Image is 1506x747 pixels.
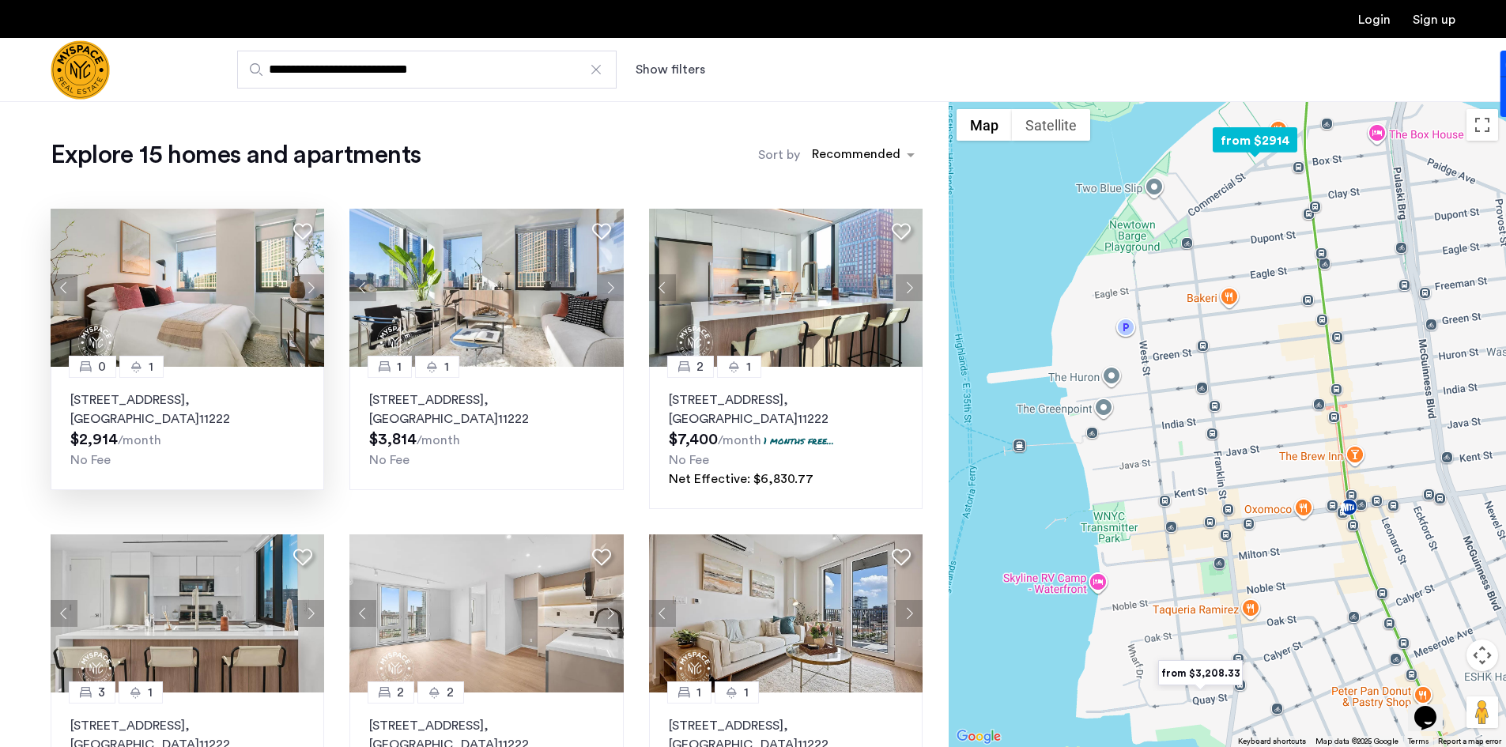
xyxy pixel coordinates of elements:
[417,434,460,447] sub: /month
[718,434,761,447] sub: /month
[1413,13,1455,26] a: Registration
[70,432,118,447] span: $2,914
[649,367,923,509] a: 21[STREET_ADDRESS], [GEOGRAPHIC_DATA]112221 months free...No FeeNet Effective: $6,830.77
[669,432,718,447] span: $7,400
[744,683,749,702] span: 1
[369,454,410,466] span: No Fee
[98,683,105,702] span: 3
[636,60,705,79] button: Show or hide filters
[669,473,813,485] span: Net Effective: $6,830.77
[369,432,417,447] span: $3,814
[349,600,376,627] button: Previous apartment
[696,683,701,702] span: 1
[70,454,111,466] span: No Fee
[810,145,900,168] div: Recommended
[764,434,834,447] p: 1 months free...
[397,357,402,376] span: 1
[1466,639,1498,671] button: Map camera controls
[597,274,624,301] button: Next apartment
[70,390,304,428] p: [STREET_ADDRESS] 11222
[1466,109,1498,141] button: Toggle fullscreen view
[444,357,449,376] span: 1
[896,600,923,627] button: Next apartment
[237,51,617,89] input: Apartment Search
[1438,736,1501,747] a: Report a map error
[1358,13,1391,26] a: Login
[297,274,324,301] button: Next apartment
[148,683,153,702] span: 1
[746,357,751,376] span: 1
[696,357,704,376] span: 2
[447,683,454,702] span: 2
[649,534,923,692] img: a8b926f1-9a91-4e5e-b036-feb4fe78ee5d_638887412960291113.jpeg
[1012,109,1090,141] button: Show satellite imagery
[51,600,77,627] button: Previous apartment
[397,683,404,702] span: 2
[953,726,1005,747] a: Open this area in Google Maps (opens a new window)
[804,141,923,169] ng-select: sort-apartment
[51,367,324,490] a: 01[STREET_ADDRESS], [GEOGRAPHIC_DATA]11222No Fee
[297,600,324,627] button: Next apartment
[1408,684,1459,731] iframe: chat widget
[51,534,325,692] img: 22_638484689647277878.png
[1238,736,1306,747] button: Keyboard shortcuts
[51,40,110,100] a: Cazamio Logo
[957,109,1012,141] button: Show street map
[1466,696,1498,728] button: Drag Pegman onto the map to open Street View
[896,274,923,301] button: Next apartment
[118,434,161,447] sub: /month
[649,600,676,627] button: Previous apartment
[649,274,676,301] button: Previous apartment
[98,357,106,376] span: 0
[51,209,325,367] img: 22_638484689627473226.png
[51,274,77,301] button: Previous apartment
[349,274,376,301] button: Previous apartment
[1152,655,1249,691] div: from $3,208.33
[649,209,923,367] img: 22_638484689619680001.png
[349,209,624,367] img: 22_638484689611686174.png
[51,40,110,100] img: logo
[369,390,603,428] p: [STREET_ADDRESS] 11222
[597,600,624,627] button: Next apartment
[1408,736,1429,747] a: Terms (opens in new tab)
[758,145,800,164] label: Sort by
[953,726,1005,747] img: Google
[1315,738,1398,745] span: Map data ©2025 Google
[1206,123,1304,158] div: from $2914
[349,367,623,490] a: 11[STREET_ADDRESS], [GEOGRAPHIC_DATA]11222No Fee
[349,534,624,692] img: a8b926f1-9a91-4e5e-b036-feb4fe78ee5d_638887419081513028.jpeg
[669,390,903,428] p: [STREET_ADDRESS] 11222
[669,454,709,466] span: No Fee
[51,139,421,171] h1: Explore 15 homes and apartments
[149,357,153,376] span: 1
